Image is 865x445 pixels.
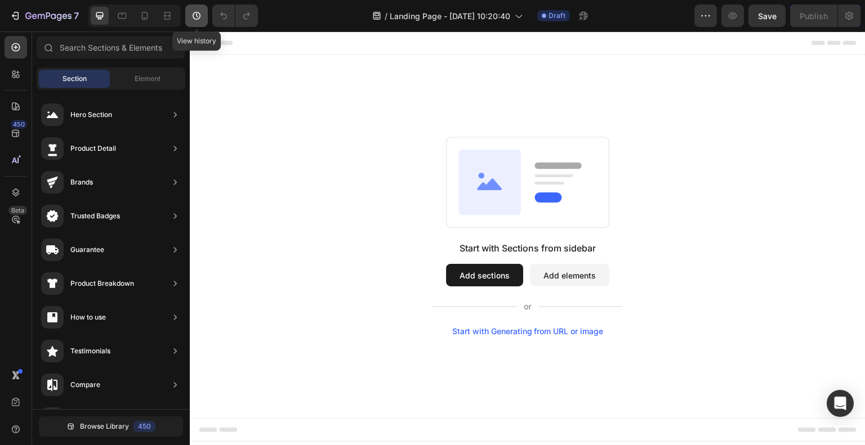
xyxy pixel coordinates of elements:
[385,10,387,22] span: /
[262,295,414,304] div: Start with Generating from URL or image
[70,345,110,357] div: Testimonials
[827,390,854,417] div: Open Intercom Messenger
[340,232,420,255] button: Add elements
[790,5,837,27] button: Publish
[70,210,120,222] div: Trusted Badges
[133,421,155,432] div: 450
[5,5,84,27] button: 7
[37,36,185,59] input: Search Sections & Elements
[80,421,129,431] span: Browse Library
[70,177,93,188] div: Brands
[70,143,116,154] div: Product Detail
[256,232,333,255] button: Add sections
[748,5,786,27] button: Save
[70,109,112,120] div: Hero Section
[70,278,134,289] div: Product Breakdown
[758,11,777,21] span: Save
[390,10,510,22] span: Landing Page - [DATE] 10:20:40
[39,416,183,437] button: Browse Library450
[270,210,406,223] div: Start with Sections from sidebar
[800,10,828,22] div: Publish
[70,379,100,390] div: Compare
[135,74,160,84] span: Element
[74,9,79,23] p: 7
[63,74,87,84] span: Section
[549,11,565,21] span: Draft
[70,244,104,255] div: Guarantee
[8,206,27,215] div: Beta
[11,120,27,129] div: 450
[212,5,258,27] div: Undo/Redo
[70,312,106,323] div: How to use
[190,32,865,445] iframe: Design area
